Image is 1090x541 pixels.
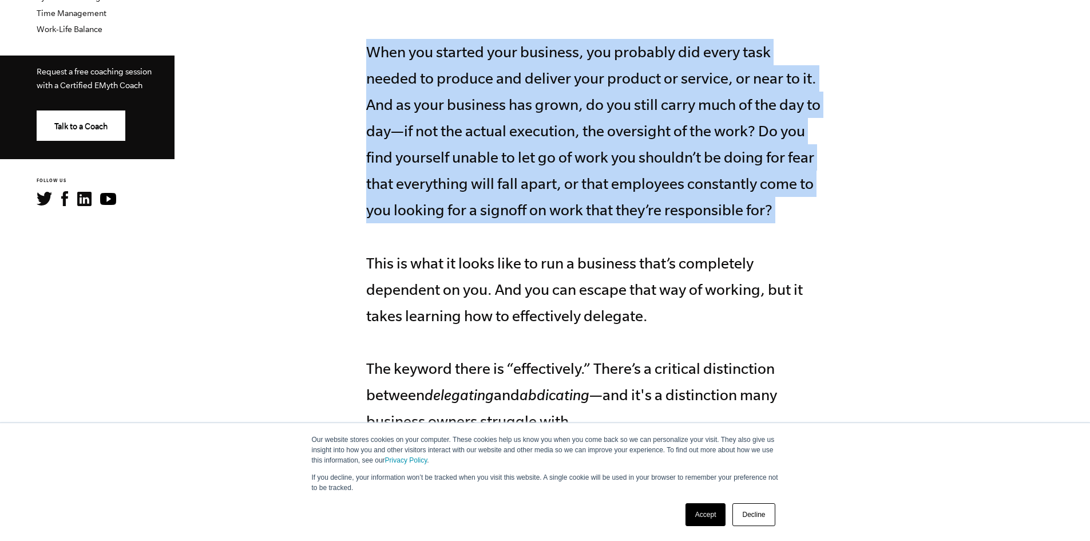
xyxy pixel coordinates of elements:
img: YouTube [100,193,116,205]
h6: FOLLOW US [37,177,175,185]
p: Our website stores cookies on your computer. These cookies help us know you when you come back so... [312,435,779,465]
p: If you decline, your information won’t be tracked when you visit this website. A single cookie wi... [312,472,779,493]
a: Time Management [37,9,106,18]
a: Accept [685,503,726,526]
i: abdicating [520,386,589,403]
span: Talk to a Coach [54,122,108,131]
i: delegating [425,386,494,403]
p: When you started your business, you probably did every task needed to produce and deliver your pr... [366,39,824,435]
img: Facebook [61,191,68,206]
p: Request a free coaching session with a Certified EMyth Coach [37,65,156,92]
a: Privacy Policy [385,456,427,464]
a: Talk to a Coach [37,110,125,141]
a: Work-Life Balance [37,25,102,34]
a: Decline [732,503,775,526]
img: LinkedIn [77,192,92,206]
img: Twitter [37,192,52,206]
